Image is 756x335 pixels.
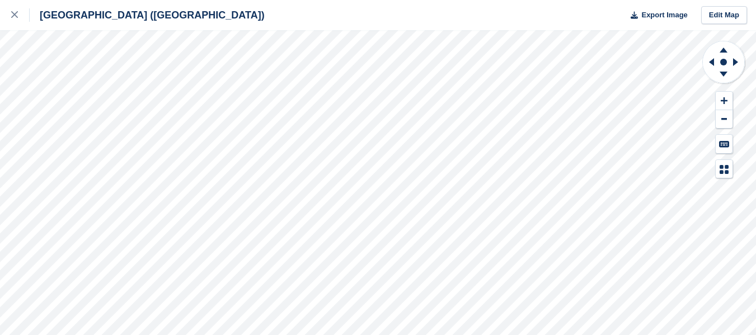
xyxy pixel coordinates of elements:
[716,92,732,110] button: Zoom In
[30,8,265,22] div: [GEOGRAPHIC_DATA] ([GEOGRAPHIC_DATA])
[624,6,688,25] button: Export Image
[641,10,687,21] span: Export Image
[701,6,747,25] a: Edit Map
[716,160,732,178] button: Map Legend
[716,110,732,129] button: Zoom Out
[716,135,732,153] button: Keyboard Shortcuts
